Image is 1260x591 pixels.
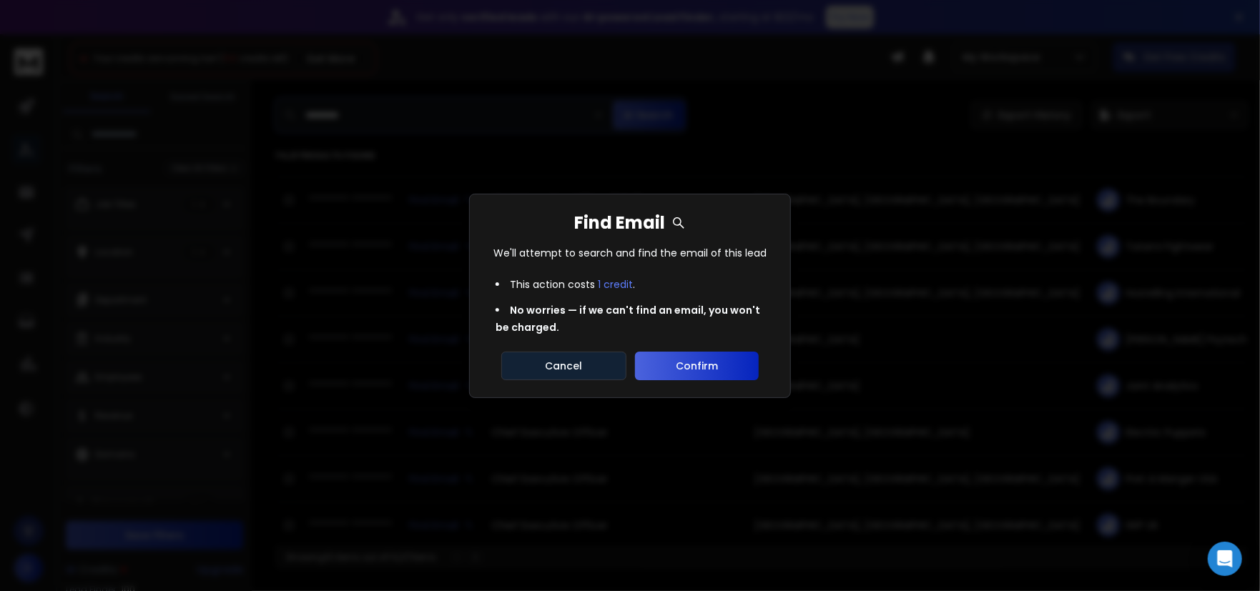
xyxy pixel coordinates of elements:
li: This action costs . [487,272,773,297]
button: Confirm [635,352,759,380]
span: 1 credit [598,277,633,292]
div: Open Intercom Messenger [1208,542,1242,576]
p: We'll attempt to search and find the email of this lead [493,246,767,260]
button: Cancel [501,352,626,380]
li: No worries — if we can't find an email, you won't be charged. [487,297,773,340]
h1: Find Email [575,212,686,234]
